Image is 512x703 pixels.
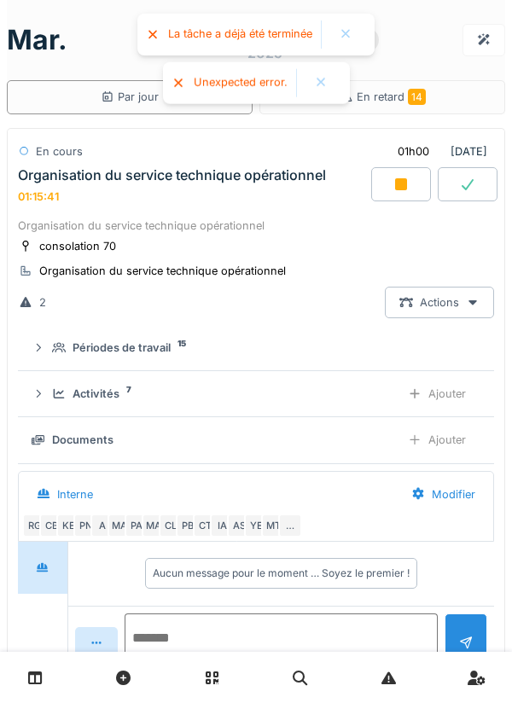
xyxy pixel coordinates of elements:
div: KE [56,514,80,537]
div: Aucun message pour le moment … Soyez le premier ! [153,566,410,581]
h1: mar. [7,24,67,56]
div: 01:15:41 [18,190,59,203]
div: PN [73,514,97,537]
div: Par jour [101,89,159,105]
div: IA [210,514,234,537]
div: PA [125,514,148,537]
div: Documents [52,432,113,448]
div: … [278,514,302,537]
div: Ajouter [393,424,480,456]
div: MA [142,514,166,537]
div: CB [39,514,63,537]
div: Activités [73,386,119,402]
div: A [90,514,114,537]
div: En cours [36,143,83,160]
div: MT [261,514,285,537]
div: Unexpected error. [194,76,288,90]
div: 2 [39,294,46,311]
summary: DocumentsAjouter [25,424,487,456]
summary: Activités7Ajouter [25,378,487,410]
div: CT [193,514,217,537]
span: 14 [408,89,426,105]
div: Interne [57,486,93,503]
div: Organisation du service technique opérationnel [39,263,286,279]
div: Actions [385,287,494,318]
div: Périodes de travail [73,340,171,356]
div: La tâche a déjà été terminée [168,27,312,42]
div: Organisation du service technique opérationnel [18,218,494,234]
span: En retard [357,90,426,103]
div: Modifier [397,479,490,510]
div: 01h00 [398,143,429,160]
div: Organisation du service technique opérationnel [18,167,326,183]
div: Ajouter [393,378,480,410]
div: CL [159,514,183,537]
div: MA [108,514,131,537]
div: RG [22,514,46,537]
div: AS [227,514,251,537]
summary: Périodes de travail15 [25,332,487,363]
div: consolation 70 [39,238,116,254]
div: PB [176,514,200,537]
div: [DATE] [383,136,494,167]
div: YE [244,514,268,537]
